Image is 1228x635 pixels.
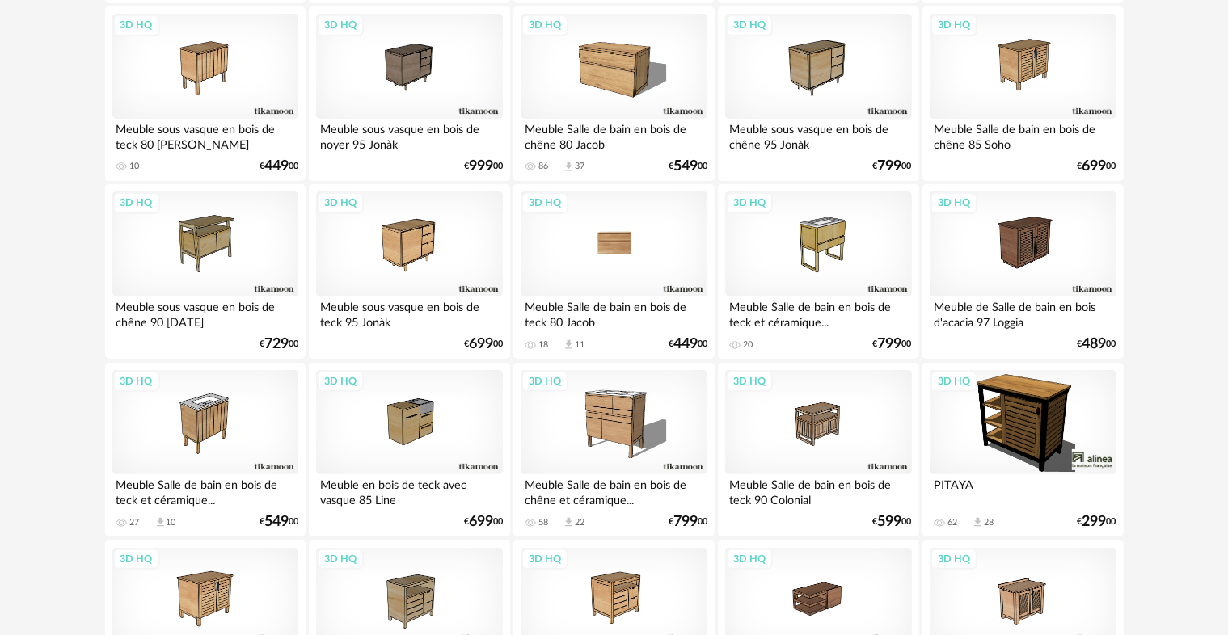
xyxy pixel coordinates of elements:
span: 699 [469,339,493,350]
div: € 00 [1078,339,1116,350]
div: 10 [167,517,176,528]
span: 699 [469,516,493,528]
span: 449 [673,339,698,350]
div: Meuble Salle de bain en bois de teck et céramique... [112,474,298,507]
div: Meuble Salle de bain en bois de teck 80 Jacob [521,296,707,329]
div: 3D HQ [521,192,568,213]
div: 37 [575,161,584,172]
span: 449 [264,161,289,172]
div: Meuble en bois de teck avec vasque 85 Line [316,474,502,507]
div: Meuble sous vasque en bois de chêne 95 Jonàk [725,119,911,151]
div: Meuble Salle de bain en bois de teck 90 Colonial [725,474,911,507]
div: 3D HQ [317,371,364,392]
div: € 00 [669,339,707,350]
a: 3D HQ Meuble Salle de bain en bois de chêne 85 Soho €69900 [922,6,1123,181]
a: 3D HQ Meuble de Salle de bain en bois d'acacia 97 Loggia €48900 [922,184,1123,359]
div: Meuble sous vasque en bois de noyer 95 Jonàk [316,119,502,151]
div: 3D HQ [726,549,773,570]
div: Meuble Salle de bain en bois de teck et céramique... [725,296,911,329]
a: 3D HQ Meuble Salle de bain en bois de teck 90 Colonial €59900 [718,363,918,537]
div: € 00 [873,516,912,528]
span: 699 [1082,161,1107,172]
div: PITAYA [930,474,1116,507]
div: 3D HQ [521,549,568,570]
a: 3D HQ Meuble sous vasque en bois de noyer 95 Jonàk €99900 [309,6,509,181]
div: 3D HQ [317,192,364,213]
span: 549 [264,516,289,528]
span: 489 [1082,339,1107,350]
a: 3D HQ Meuble Salle de bain en bois de teck 80 Jacob 18 Download icon 11 €44900 [513,184,714,359]
div: 3D HQ [521,371,568,392]
div: € 00 [1078,516,1116,528]
a: 3D HQ PITAYA 62 Download icon 28 €29900 [922,363,1123,537]
span: 799 [878,161,902,172]
div: 3D HQ [930,371,977,392]
div: 3D HQ [930,15,977,36]
div: 62 [947,517,957,528]
span: 799 [673,516,698,528]
div: 58 [538,517,548,528]
div: € 00 [464,516,503,528]
div: 3D HQ [930,192,977,213]
a: 3D HQ Meuble sous vasque en bois de teck 80 [PERSON_NAME] 10 €44900 [105,6,306,181]
span: 599 [878,516,902,528]
a: 3D HQ Meuble Salle de bain en bois de chêne et céramique... 58 Download icon 22 €79900 [513,363,714,537]
div: 18 [538,339,548,351]
div: 27 [130,517,140,528]
div: € 00 [464,161,503,172]
div: € 00 [260,161,298,172]
div: € 00 [669,516,707,528]
div: 86 [538,161,548,172]
div: Meuble sous vasque en bois de teck 80 [PERSON_NAME] [112,119,298,151]
div: 10 [130,161,140,172]
div: € 00 [464,339,503,350]
span: Download icon [563,339,575,351]
span: 799 [878,339,902,350]
a: 3D HQ Meuble sous vasque en bois de chêne 90 [DATE] €72900 [105,184,306,359]
div: 3D HQ [113,549,160,570]
div: € 00 [873,161,912,172]
span: 999 [469,161,493,172]
span: Download icon [972,516,984,528]
div: 3D HQ [726,371,773,392]
a: 3D HQ Meuble en bois de teck avec vasque 85 Line €69900 [309,363,509,537]
div: 3D HQ [113,15,160,36]
div: 3D HQ [521,15,568,36]
span: Download icon [563,516,575,528]
div: 3D HQ [317,15,364,36]
div: 3D HQ [930,549,977,570]
div: 3D HQ [113,371,160,392]
div: 28 [984,517,994,528]
span: 549 [673,161,698,172]
div: € 00 [873,339,912,350]
div: 3D HQ [726,15,773,36]
div: 20 [743,339,753,351]
a: 3D HQ Meuble sous vasque en bois de chêne 95 Jonàk €79900 [718,6,918,181]
div: 11 [575,339,584,351]
div: € 00 [260,339,298,350]
div: Meuble de Salle de bain en bois d'acacia 97 Loggia [930,296,1116,329]
span: 729 [264,339,289,350]
div: 3D HQ [113,192,160,213]
div: Meuble sous vasque en bois de chêne 90 [DATE] [112,296,298,329]
div: € 00 [669,161,707,172]
span: 299 [1082,516,1107,528]
div: € 00 [260,516,298,528]
div: Meuble sous vasque en bois de teck 95 Jonàk [316,296,502,329]
a: 3D HQ Meuble Salle de bain en bois de teck et céramique... 27 Download icon 10 €54900 [105,363,306,537]
div: Meuble Salle de bain en bois de chêne 85 Soho [930,119,1116,151]
div: 3D HQ [317,549,364,570]
span: Download icon [563,161,575,173]
a: 3D HQ Meuble sous vasque en bois de teck 95 Jonàk €69900 [309,184,509,359]
div: € 00 [1078,161,1116,172]
a: 3D HQ Meuble Salle de bain en bois de teck et céramique... 20 €79900 [718,184,918,359]
a: 3D HQ Meuble Salle de bain en bois de chêne 80 Jacob 86 Download icon 37 €54900 [513,6,714,181]
div: Meuble Salle de bain en bois de chêne et céramique... [521,474,707,507]
div: Meuble Salle de bain en bois de chêne 80 Jacob [521,119,707,151]
span: Download icon [154,516,167,528]
div: 3D HQ [726,192,773,213]
div: 22 [575,517,584,528]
